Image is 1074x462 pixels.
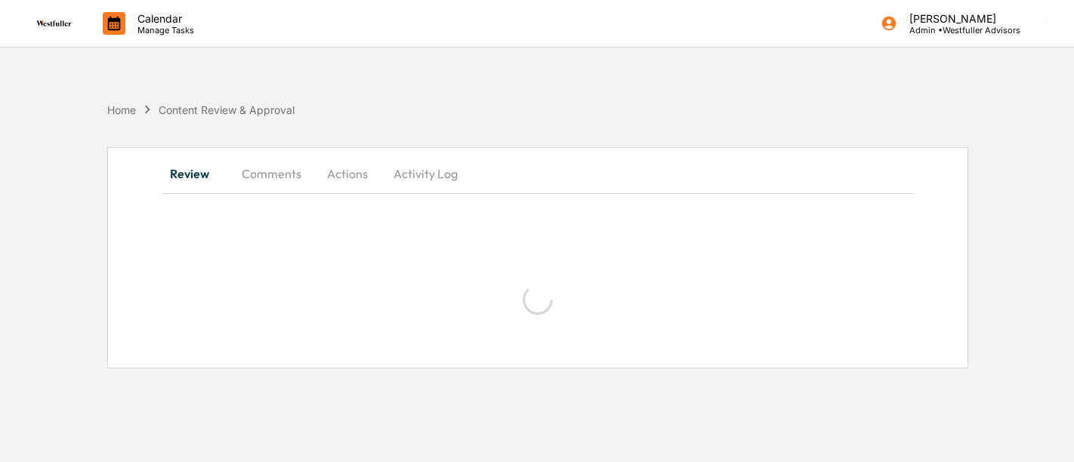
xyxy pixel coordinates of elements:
[107,103,136,116] div: Home
[125,12,202,25] p: Calendar
[125,25,202,35] p: Manage Tasks
[230,156,313,192] button: Comments
[159,103,295,116] div: Content Review & Approval
[162,156,913,192] div: secondary tabs example
[897,12,1020,25] p: [PERSON_NAME]
[313,156,381,192] button: Actions
[36,20,73,26] img: logo
[381,156,470,192] button: Activity Log
[162,156,230,192] button: Review
[897,25,1020,35] p: Admin • Westfuller Advisors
